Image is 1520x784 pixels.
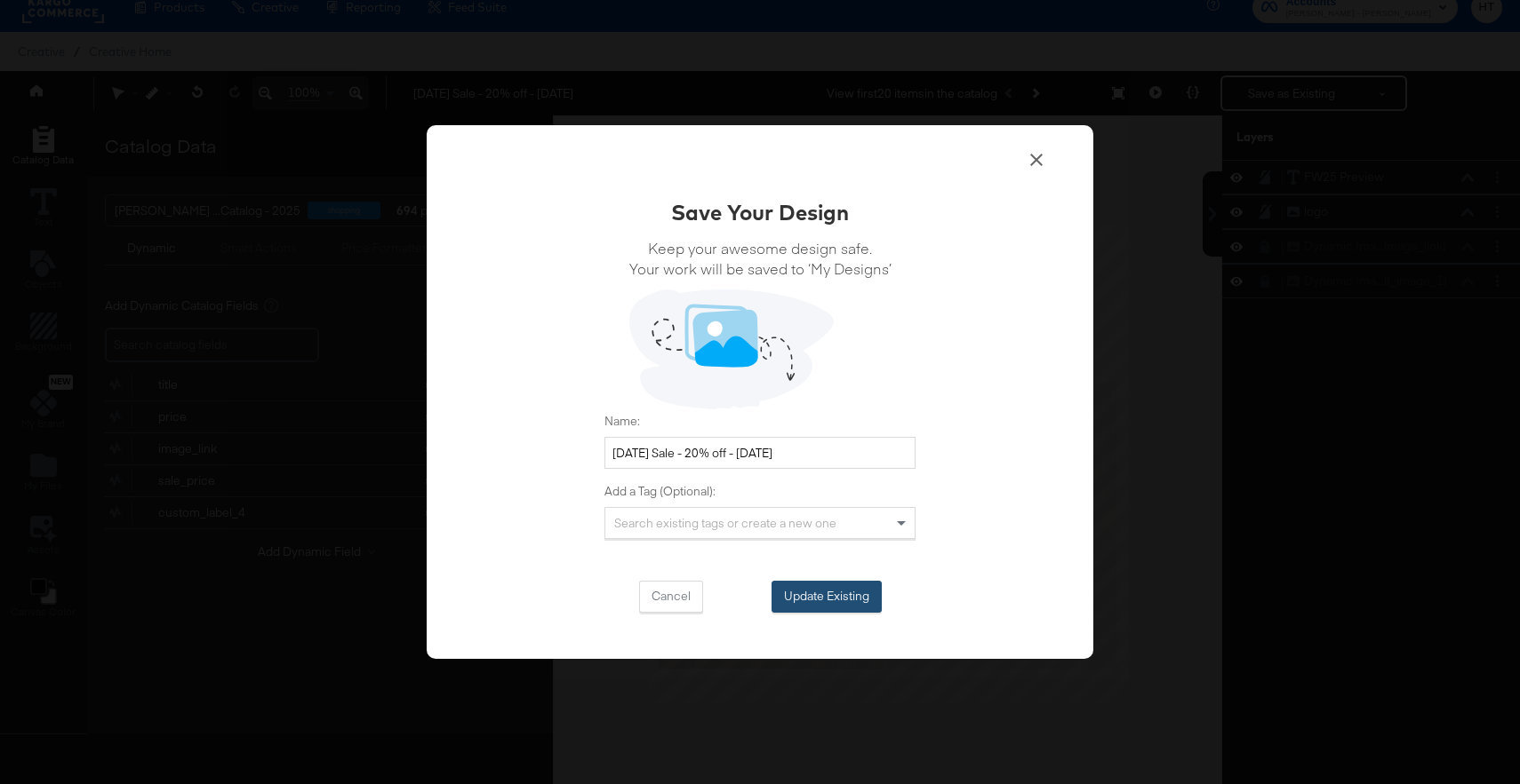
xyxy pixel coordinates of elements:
[772,581,882,613] button: Update Existing
[605,508,915,538] div: Search existing tags or create a new one
[671,197,849,227] div: Save Your Design
[629,258,892,279] span: Your work will be saved to ‘My Designs’
[629,238,892,258] span: Keep your awesome design safe.
[604,413,916,430] label: Name:
[639,581,703,613] button: Cancel
[604,483,916,500] label: Add a Tag (Optional):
